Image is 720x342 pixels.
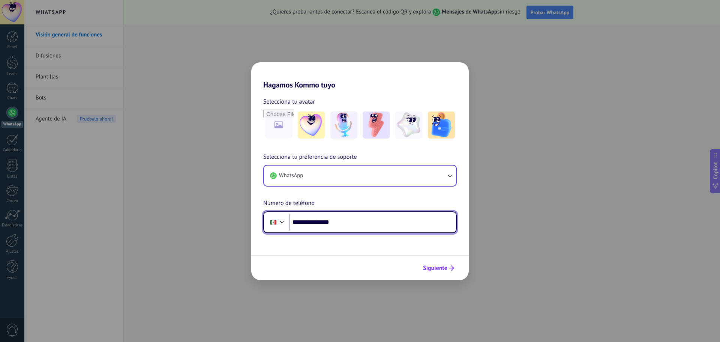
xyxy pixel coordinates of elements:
[330,111,357,139] img: -2.jpeg
[428,111,455,139] img: -5.jpeg
[263,152,357,162] span: Selecciona tu preferencia de soporte
[395,111,422,139] img: -4.jpeg
[264,166,456,186] button: WhatsApp
[266,214,280,230] div: Mexico: + 52
[279,172,303,179] span: WhatsApp
[298,111,325,139] img: -1.jpeg
[363,111,390,139] img: -3.jpeg
[263,199,315,208] span: Número de teléfono
[423,265,447,271] span: Siguiente
[420,262,457,274] button: Siguiente
[263,97,315,107] span: Selecciona tu avatar
[251,62,469,89] h2: Hagamos Kommo tuyo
